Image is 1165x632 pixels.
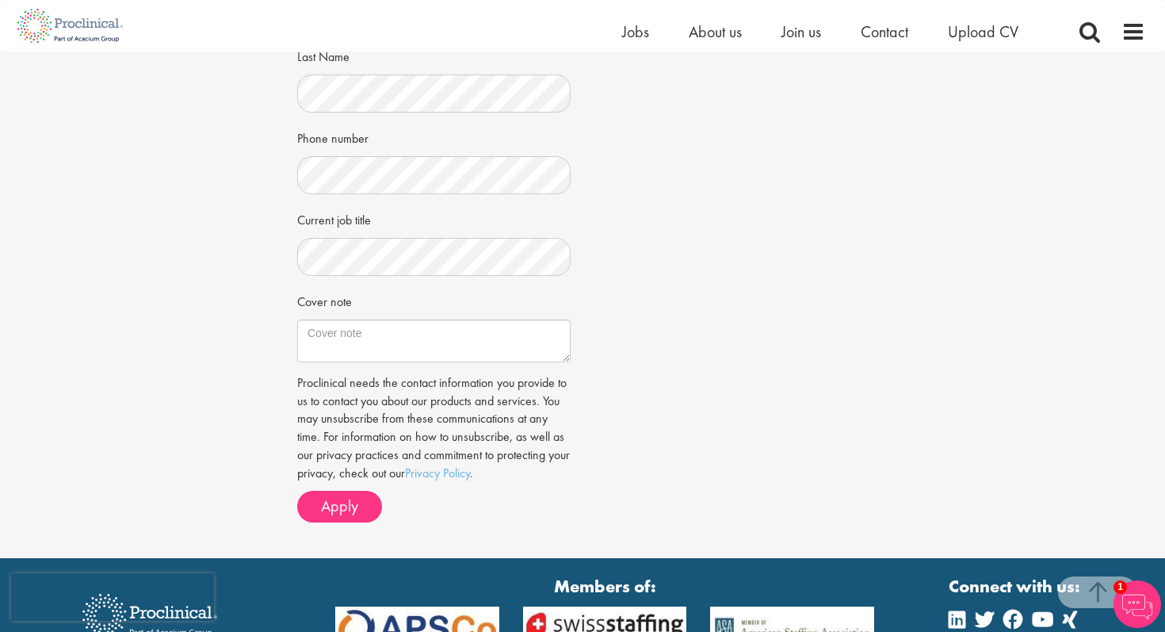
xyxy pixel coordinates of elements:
[335,574,874,599] strong: Members of:
[11,573,214,621] iframe: reCAPTCHA
[1113,580,1161,628] img: Chatbot
[781,21,821,42] a: Join us
[297,374,571,483] p: Proclinical needs the contact information you provide to us to contact you about our products and...
[689,21,742,42] a: About us
[861,21,908,42] a: Contact
[622,21,649,42] a: Jobs
[297,43,349,67] label: Last Name
[297,124,369,148] label: Phone number
[1113,580,1127,594] span: 1
[297,491,382,523] button: Apply
[297,206,371,230] label: Current job title
[297,288,352,312] label: Cover note
[321,496,358,516] span: Apply
[405,465,470,481] a: Privacy Policy
[949,574,1083,599] strong: Connect with us:
[948,21,1018,42] a: Upload CV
